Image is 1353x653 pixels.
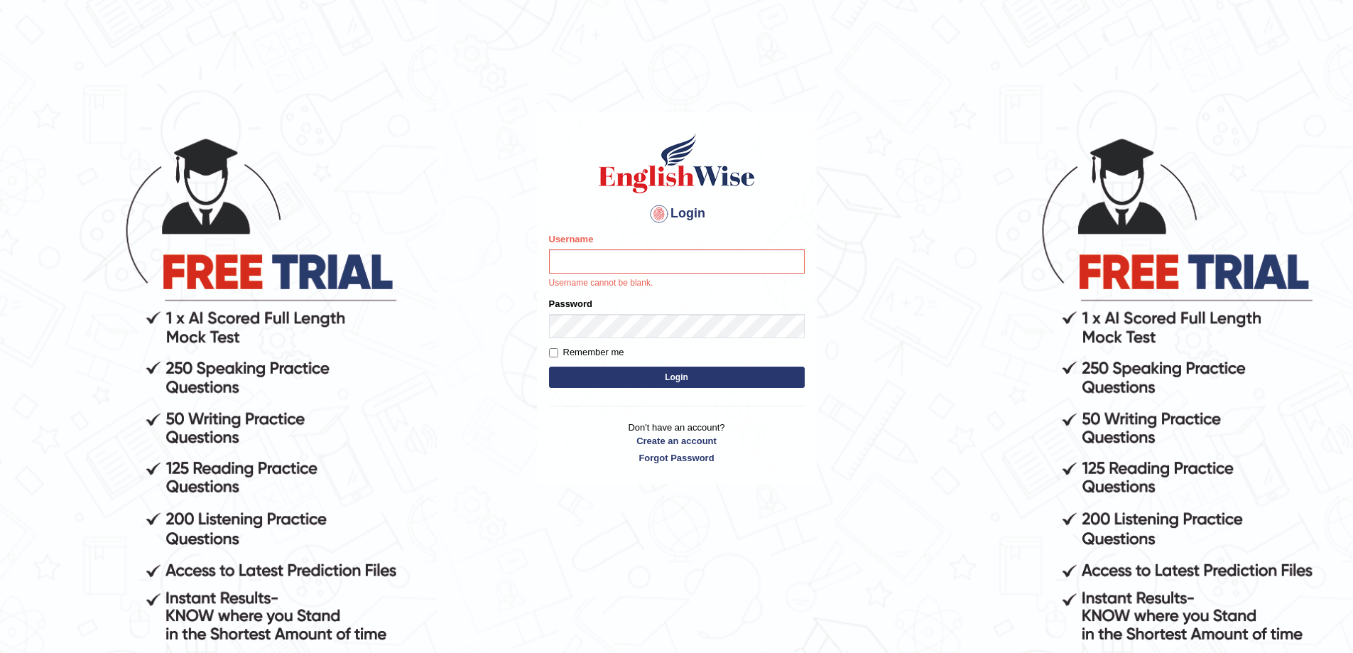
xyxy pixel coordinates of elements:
h4: Login [549,203,805,225]
a: Forgot Password [549,451,805,465]
button: Login [549,367,805,388]
a: Create an account [549,434,805,448]
label: Password [549,297,592,311]
label: Username [549,232,594,246]
label: Remember me [549,345,624,360]
input: Remember me [549,348,558,357]
img: Logo of English Wise sign in for intelligent practice with AI [596,131,758,195]
p: Don't have an account? [549,421,805,465]
p: Username cannot be blank. [549,277,805,290]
